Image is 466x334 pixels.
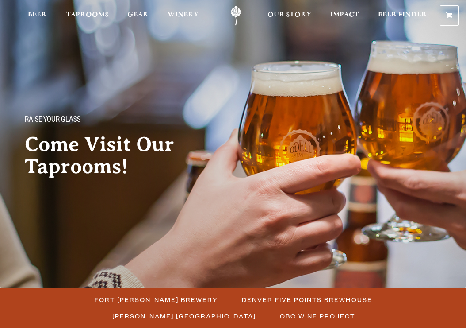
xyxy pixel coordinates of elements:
span: [PERSON_NAME] [GEOGRAPHIC_DATA] [112,310,256,322]
a: Beer [22,6,53,26]
a: Gear [122,6,154,26]
span: Raise your glass [25,115,80,126]
a: Impact [325,6,365,26]
span: Winery [168,11,199,18]
span: Fort [PERSON_NAME] Brewery [95,293,218,306]
span: Impact [330,11,359,18]
span: OBC Wine Project [280,310,355,322]
a: Fort [PERSON_NAME] Brewery [89,293,222,306]
span: Taprooms [66,11,108,18]
a: Winery [162,6,204,26]
a: Denver Five Points Brewhouse [237,293,377,306]
span: Denver Five Points Brewhouse [242,293,372,306]
a: Odell Home [219,6,252,26]
a: Taprooms [60,6,114,26]
a: [PERSON_NAME] [GEOGRAPHIC_DATA] [107,310,260,322]
h2: Come Visit Our Taprooms! [25,133,216,178]
span: Beer [28,11,47,18]
span: Our Story [267,11,311,18]
span: Beer Finder [378,11,427,18]
a: OBC Wine Project [275,310,359,322]
span: Gear [127,11,149,18]
a: Beer Finder [372,6,433,26]
a: Our Story [262,6,317,26]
